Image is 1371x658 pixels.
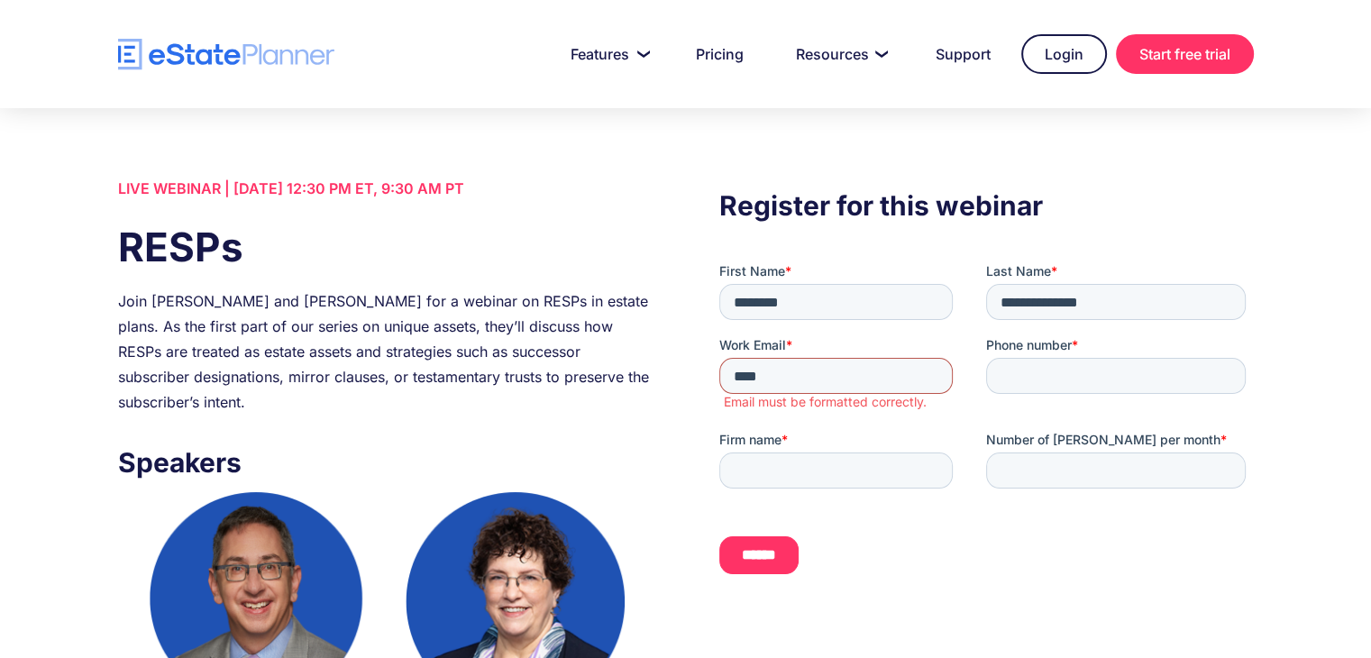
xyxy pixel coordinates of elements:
a: Start free trial [1116,34,1254,74]
a: Features [549,36,665,72]
iframe: Form 0 [719,262,1253,606]
a: home [118,39,334,70]
a: Support [914,36,1012,72]
h1: RESPs [118,219,652,275]
h3: Register for this webinar [719,185,1253,226]
div: Join [PERSON_NAME] and [PERSON_NAME] for a webinar on RESPs in estate plans. As the first part of... [118,288,652,415]
h3: Speakers [118,442,652,483]
a: Login [1021,34,1107,74]
div: LIVE WEBINAR | [DATE] 12:30 PM ET, 9:30 AM PT [118,176,652,201]
a: Resources [774,36,905,72]
a: Pricing [674,36,765,72]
